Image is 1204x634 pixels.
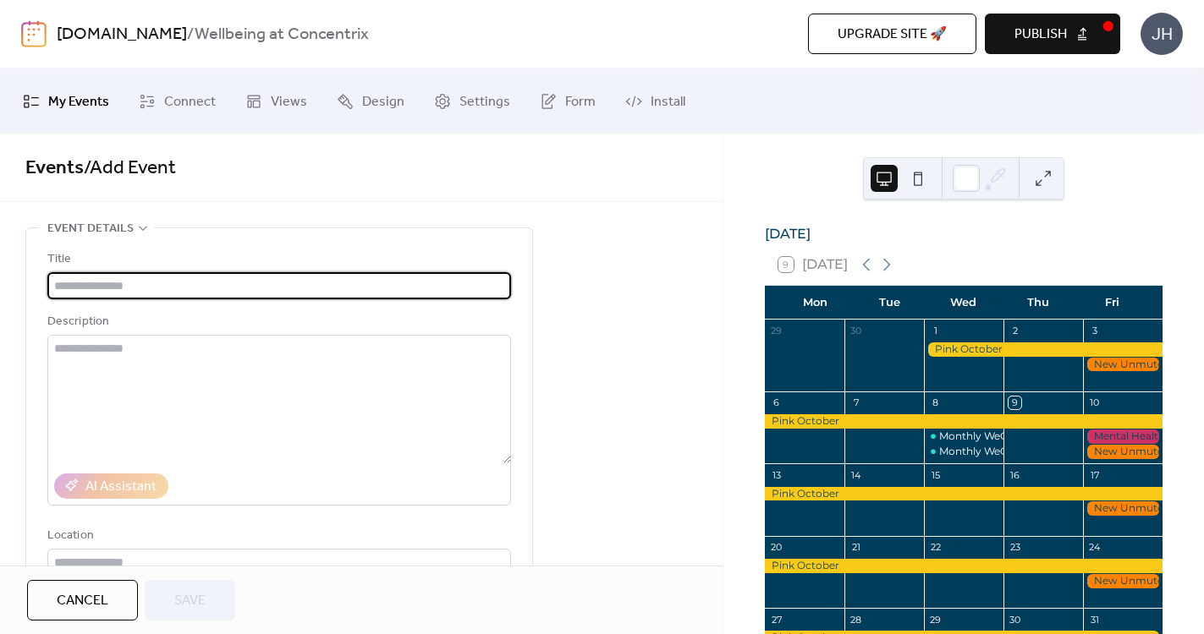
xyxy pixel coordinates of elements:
span: My Events [48,89,109,115]
div: New Unmute episode [1083,445,1163,459]
div: Monthly WeCare Connect Option 1 of 2 [924,429,1003,444]
div: 1 [929,325,942,337]
span: / Add Event [84,150,176,187]
div: 27 [770,613,783,626]
div: 29 [929,613,942,626]
a: Design [324,75,417,127]
button: Publish [985,14,1120,54]
div: 23 [1009,541,1021,554]
div: 22 [929,541,942,554]
b: / [187,19,195,51]
div: New Unmute episode [1083,574,1163,588]
b: Wellbeing at Concentrix [195,19,369,51]
button: Cancel [27,580,138,620]
div: 16 [1009,468,1021,481]
div: Fri [1075,286,1149,320]
div: 31 [1088,613,1101,626]
div: 24 [1088,541,1101,554]
a: My Events [10,75,122,127]
div: Pink October [765,559,1163,573]
a: Connect [126,75,228,127]
div: 6 [770,396,783,409]
div: 8 [929,396,942,409]
span: Upgrade site 🚀 [838,25,947,45]
div: Location [47,526,508,546]
a: [DOMAIN_NAME] [57,19,187,51]
div: Title [47,249,508,270]
span: Publish [1014,25,1067,45]
a: Form [527,75,608,127]
div: Mental Health Awareness Day [1083,429,1163,444]
a: Events [25,150,84,187]
div: New Unmute episode [1083,358,1163,372]
div: Pink October [765,414,1163,429]
div: 17 [1088,468,1101,481]
div: 15 [929,468,942,481]
div: Monthly WeCare Connect Option 2 of 2 [939,445,1138,459]
div: 13 [770,468,783,481]
div: Mon [778,286,853,320]
img: logo [21,20,47,47]
div: 20 [770,541,783,554]
div: 3 [1088,325,1101,337]
a: Views [233,75,320,127]
div: 7 [849,396,862,409]
div: 21 [849,541,862,554]
div: Monthly WeCare Connect Option 2 of 2 [924,445,1003,459]
button: Upgrade site 🚀 [808,14,976,54]
div: 9 [1009,396,1021,409]
div: 29 [770,325,783,337]
div: New Unmute episode [1083,501,1163,516]
span: Views [271,89,307,115]
span: Design [362,89,404,115]
div: JH [1141,13,1183,55]
div: [DATE] [765,224,1163,244]
span: Settings [459,89,510,115]
div: 14 [849,468,862,481]
span: Install [651,89,685,115]
div: 30 [849,325,862,337]
span: Event details [47,219,134,239]
span: Cancel [57,591,108,611]
span: Form [565,89,596,115]
div: 10 [1088,396,1101,409]
div: 28 [849,613,862,626]
span: Connect [164,89,216,115]
a: Settings [421,75,523,127]
div: Thu [1001,286,1075,320]
div: 30 [1009,613,1021,626]
div: Pink October [765,487,1163,501]
div: 2 [1009,325,1021,337]
div: Pink October [924,342,1163,357]
a: Install [613,75,698,127]
div: Tue [852,286,926,320]
div: Wed [926,286,1001,320]
div: Description [47,312,508,332]
div: Monthly WeCare Connect Option 1 of 2 [939,429,1135,444]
